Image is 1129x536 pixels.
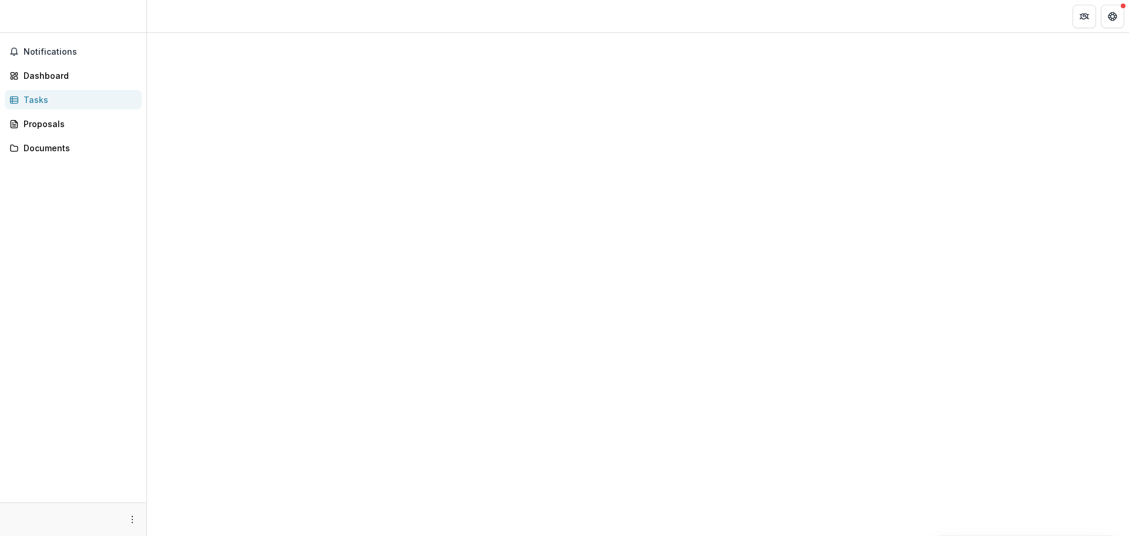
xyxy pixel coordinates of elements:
a: Proposals [5,114,142,134]
div: Proposals [24,118,132,130]
span: Notifications [24,47,137,57]
button: Get Help [1101,5,1124,28]
a: Documents [5,138,142,158]
button: Partners [1073,5,1096,28]
a: Tasks [5,90,142,109]
button: More [125,512,139,527]
div: Documents [24,142,132,154]
div: Tasks [24,94,132,106]
div: Dashboard [24,69,132,82]
button: Notifications [5,42,142,61]
a: Dashboard [5,66,142,85]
